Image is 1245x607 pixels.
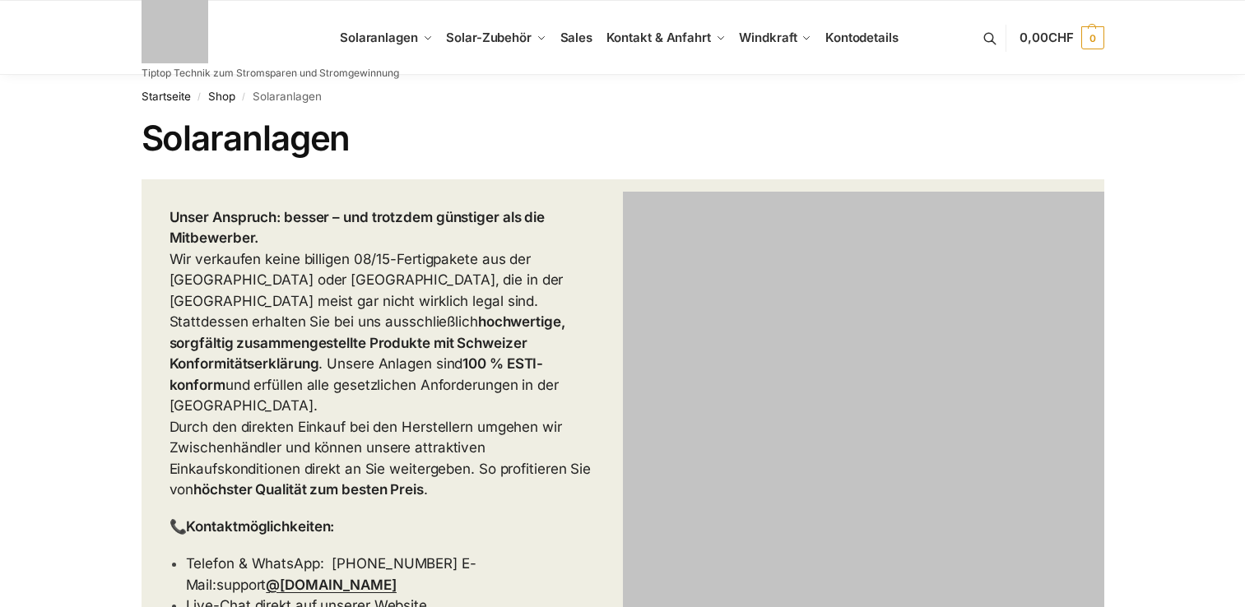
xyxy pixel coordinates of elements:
[186,518,334,535] strong: Kontaktmöglichkeiten:
[170,207,595,501] p: Wir verkaufen keine billigen 08/15-Fertigpakete aus der [GEOGRAPHIC_DATA] oder [GEOGRAPHIC_DATA],...
[732,1,819,75] a: Windkraft
[170,313,565,372] strong: hochwertige, sorgfältig zusammengestellte Produkte mit Schweizer Konformitätserklärung
[439,1,553,75] a: Solar-Zubehör
[142,90,191,103] a: Startseite
[599,1,732,75] a: Kontakt & Anfahrt
[235,90,253,104] span: /
[142,118,1104,159] h1: Solaranlagen
[186,554,595,595] p: Telefon & WhatsApp: [PHONE_NUMBER] E-Mail:support
[560,30,593,45] span: Sales
[1081,26,1104,49] span: 0
[739,30,797,45] span: Windkraft
[142,75,1104,118] nav: Breadcrumb
[819,1,905,75] a: Kontodetails
[170,209,546,247] strong: Unser Anspruch: besser – und trotzdem günstiger als die Mitbewerber.
[340,30,418,45] span: Solaranlagen
[142,68,399,78] p: Tiptop Technik zum Stromsparen und Stromgewinnung
[170,517,595,538] p: 📞
[446,30,532,45] span: Solar-Zubehör
[825,30,899,45] span: Kontodetails
[1020,30,1073,45] span: 0,00
[1048,30,1074,45] span: CHF
[606,30,711,45] span: Kontakt & Anfahrt
[170,355,544,393] strong: 100 % ESTI-konform
[193,481,424,498] strong: höchster Qualität zum besten Preis
[208,90,235,103] a: Shop
[266,577,397,593] a: @[DOMAIN_NAME]
[1020,13,1103,63] a: 0,00CHF 0
[191,90,208,104] span: /
[553,1,599,75] a: Sales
